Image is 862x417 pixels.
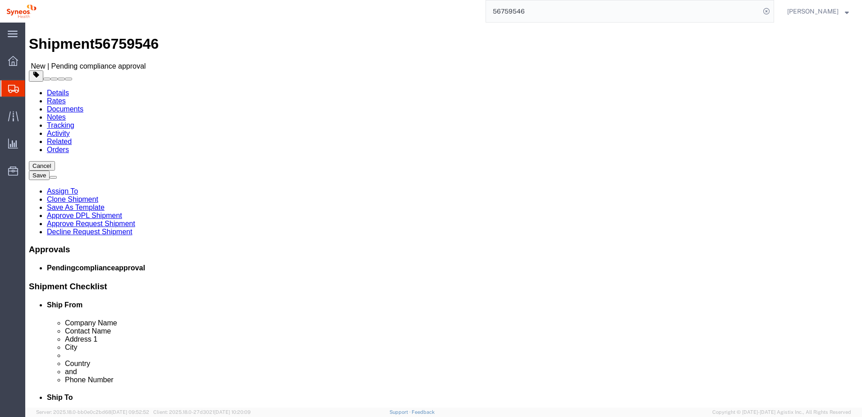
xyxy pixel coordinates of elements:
span: Natan Tateishi [787,6,839,16]
span: Client: 2025.18.0-27d3021 [153,409,251,415]
img: logo [6,5,37,18]
span: Server: 2025.18.0-bb0e0c2bd68 [36,409,149,415]
input: Search for shipment number, reference number [486,0,760,22]
iframe: FS Legacy Container [25,23,862,408]
span: [DATE] 09:52:52 [111,409,149,415]
span: [DATE] 10:20:09 [214,409,251,415]
a: Feedback [412,409,435,415]
button: [PERSON_NAME] [787,6,849,17]
a: Support [390,409,412,415]
span: Copyright © [DATE]-[DATE] Agistix Inc., All Rights Reserved [712,408,851,416]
